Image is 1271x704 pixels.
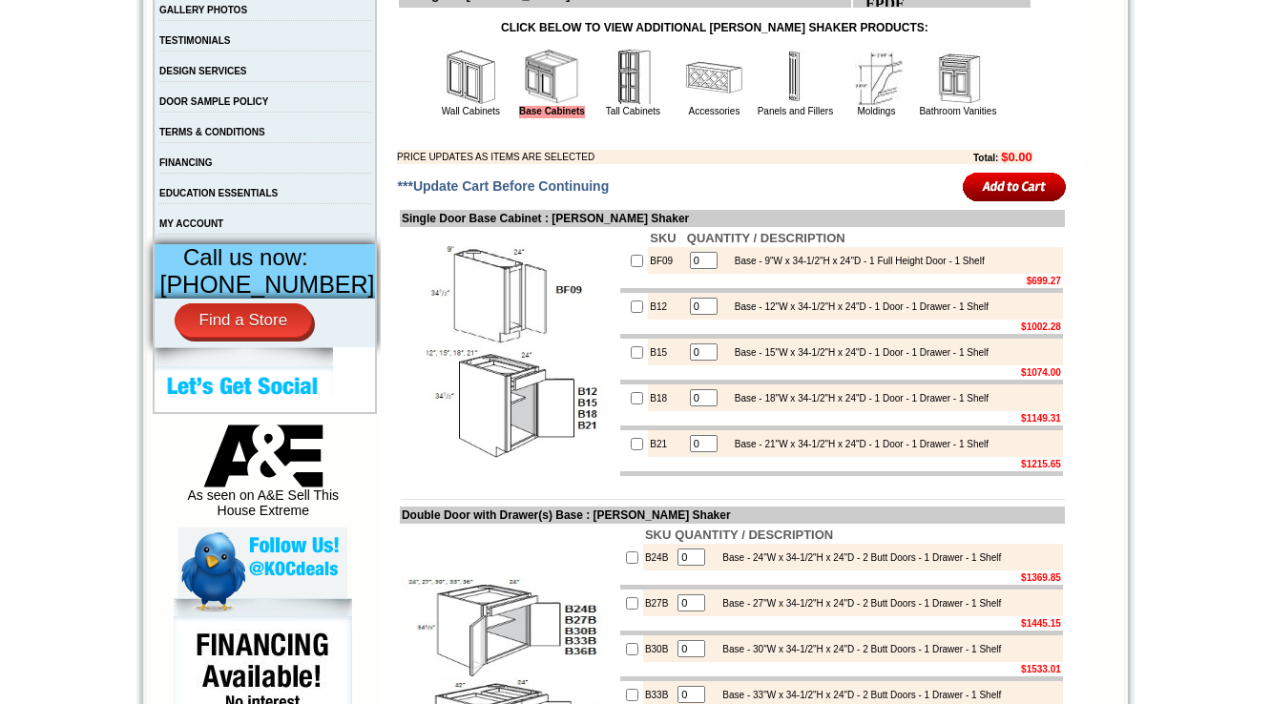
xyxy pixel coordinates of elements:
td: B18 [648,384,685,411]
b: $1002.28 [1021,321,1061,332]
b: $699.27 [1027,276,1061,286]
a: Find a Store [175,303,313,338]
a: Base Cabinets [519,106,585,118]
div: Base - 15"W x 34-1/2"H x 24"D - 1 Door - 1 Drawer - 1 Shelf [725,347,989,358]
b: QUANTITY / DESCRIPTION [675,528,833,542]
div: Base - 27"W x 34-1/2"H x 24"D - 2 Butt Doors - 1 Drawer - 1 Shelf [713,598,1001,609]
span: [PHONE_NUMBER] [160,271,375,298]
td: B30B [643,635,673,662]
b: SKU [645,528,671,542]
b: SKU [650,231,676,245]
a: TESTIMONIALS [159,35,230,46]
b: Total: [973,153,998,163]
td: B12 [648,293,685,320]
b: QUANTITY / DESCRIPTION [687,231,845,245]
div: Base - 30"W x 34-1/2"H x 24"D - 2 Butt Doors - 1 Drawer - 1 Shelf [713,644,1001,654]
input: Add to Cart [963,171,1067,202]
a: Accessories [688,106,740,116]
td: B15 [648,339,685,365]
a: MY ACCOUNT [159,218,223,229]
div: Base - 12"W x 34-1/2"H x 24"D - 1 Door - 1 Drawer - 1 Shelf [725,301,989,312]
span: Call us now: [183,244,308,270]
a: Bathroom Vanities [919,106,996,116]
a: Wall Cabinets [442,106,500,116]
a: GALLERY PHOTOS [159,5,247,15]
a: Tall Cabinets [606,106,660,116]
div: Base - 21"W x 34-1/2"H x 24"D - 1 Door - 1 Drawer - 1 Shelf [725,439,989,449]
span: ***Update Cart Before Continuing [398,178,610,194]
img: Panels and Fillers [766,49,823,106]
a: DESIGN SERVICES [159,66,247,76]
td: Single Door Base Cabinet : [PERSON_NAME] Shaker [400,210,1065,227]
td: B27B [643,590,673,616]
div: Base - 33"W x 34-1/2"H x 24"D - 2 Butt Doors - 1 Drawer - 1 Shelf [713,690,1001,700]
b: $1369.85 [1021,572,1061,583]
img: Accessories [685,49,742,106]
a: TERMS & CONDITIONS [159,127,265,137]
img: Base Cabinets [523,49,580,106]
img: Wall Cabinets [442,49,499,106]
td: BF09 [648,247,685,274]
div: As seen on A&E Sell This House Extreme [178,424,347,528]
img: Single Door Base Cabinet [402,245,616,460]
td: Double Door with Drawer(s) Base : [PERSON_NAME] Shaker [400,507,1065,524]
b: $1074.00 [1021,367,1061,378]
div: Base - 18"W x 34-1/2"H x 24"D - 1 Door - 1 Drawer - 1 Shelf [725,393,989,404]
div: Base - 24"W x 34-1/2"H x 24"D - 2 Butt Doors - 1 Drawer - 1 Shelf [713,552,1001,563]
a: DOOR SAMPLE POLICY [159,96,268,107]
b: $1149.31 [1021,413,1061,424]
div: Base - 9"W x 34-1/2"H x 24"D - 1 Full Height Door - 1 Shelf [725,256,985,266]
img: Moldings [847,49,905,106]
a: FINANCING [159,157,213,168]
td: B21 [648,430,685,457]
td: B24B [643,544,673,570]
body: Image file has no extension and no type was specified: [8,8,107,111]
b: $1215.65 [1021,459,1061,469]
td: PRICE UPDATES AS ITEMS ARE SELECTED [397,150,886,164]
img: Tall Cabinets [604,49,661,106]
strong: CLICK BELOW TO VIEW ADDITIONAL [PERSON_NAME] SHAKER PRODUCTS: [501,21,928,34]
img: Bathroom Vanities [929,49,987,106]
a: Moldings [857,106,895,116]
b: $1533.01 [1021,664,1061,674]
b: FPDF error: [8,8,47,41]
b: $1445.15 [1021,618,1061,629]
b: $0.00 [1001,150,1032,164]
a: EDUCATION ESSENTIALS [159,188,278,198]
a: Panels and Fillers [758,106,833,116]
